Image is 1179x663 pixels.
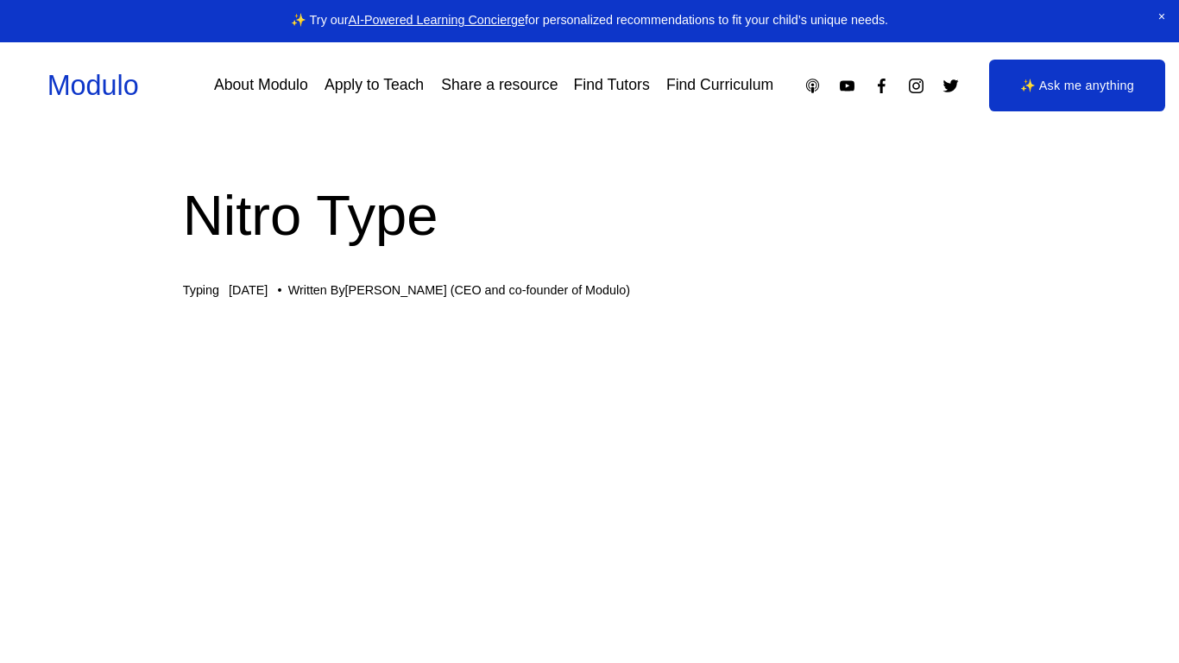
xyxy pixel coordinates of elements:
a: Modulo [47,70,139,101]
a: Instagram [907,77,925,95]
a: Typing [183,283,219,297]
a: Share a resource [441,71,558,101]
a: Apply to Teach [325,71,424,101]
a: Twitter [942,77,960,95]
a: AI-Powered Learning Concierge [349,13,525,27]
a: Facebook [873,77,891,95]
a: Find Tutors [574,71,650,101]
h1: Nitro Type [183,176,997,255]
a: [PERSON_NAME] (CEO and co-founder of Modulo) [345,283,630,297]
a: About Modulo [214,71,308,101]
a: YouTube [838,77,856,95]
a: Apple Podcasts [804,77,822,95]
a: Find Curriculum [666,71,773,101]
div: Written By [288,283,630,298]
span: [DATE] [229,283,268,297]
a: ✨ Ask me anything [989,60,1165,111]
